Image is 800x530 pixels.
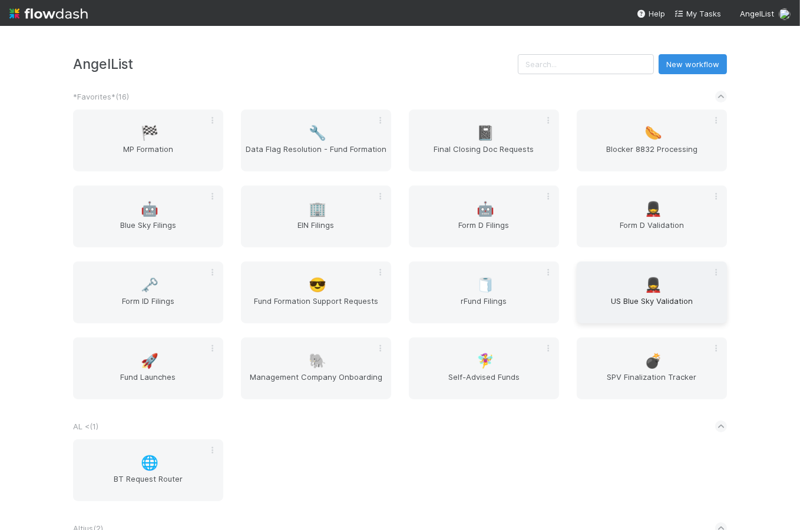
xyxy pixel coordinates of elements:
span: Form D Filings [414,219,554,243]
span: Data Flag Resolution - Fund Formation [246,143,386,167]
span: 🤖 [477,201,495,217]
span: 📓 [477,125,495,141]
span: *Favorites* ( 16 ) [73,92,129,101]
span: AL < ( 1 ) [73,422,98,431]
span: Fund Formation Support Requests [246,295,386,319]
a: 💣SPV Finalization Tracker [577,337,727,399]
a: 🏁MP Formation [73,110,223,171]
span: 😎 [309,277,327,293]
span: Form D Validation [581,219,722,243]
span: Final Closing Doc Requests [414,143,554,167]
a: 🗝️Form ID Filings [73,261,223,323]
span: 🌭 [645,125,663,141]
span: Form ID Filings [78,295,219,319]
span: 🤖 [141,201,159,217]
span: BT Request Router [78,473,219,496]
a: 🌭Blocker 8832 Processing [577,110,727,171]
a: 🔧Data Flag Resolution - Fund Formation [241,110,391,171]
a: 🧚‍♀️Self-Advised Funds [409,337,559,399]
a: 🐘Management Company Onboarding [241,337,391,399]
a: 💂Form D Validation [577,185,727,247]
span: 💂 [645,277,663,293]
span: 🏁 [141,125,159,141]
a: 🤖Blue Sky Filings [73,185,223,247]
span: 🧻 [477,277,495,293]
span: 💂 [645,201,663,217]
span: AngelList [740,9,774,18]
span: Management Company Onboarding [246,371,386,395]
span: Blocker 8832 Processing [581,143,722,167]
span: My Tasks [675,9,721,18]
span: 🏢 [309,201,327,217]
span: Self-Advised Funds [414,371,554,395]
span: Fund Launches [78,371,219,395]
a: 🚀Fund Launches [73,337,223,399]
a: 🏢EIN Filings [241,185,391,247]
div: Help [637,8,665,19]
a: 😎Fund Formation Support Requests [241,261,391,323]
span: 🐘 [309,353,327,369]
img: avatar_b467e446-68e1-4310-82a7-76c532dc3f4b.png [779,8,791,20]
span: rFund Filings [414,295,554,319]
a: 🤖Form D Filings [409,185,559,247]
a: 🌐BT Request Router [73,439,223,501]
span: 💣 [645,353,663,369]
span: EIN Filings [246,219,386,243]
input: Search... [518,54,654,74]
a: 💂US Blue Sky Validation [577,261,727,323]
span: 🌐 [141,455,159,471]
span: 🔧 [309,125,327,141]
span: 🗝️ [141,277,159,293]
span: 🚀 [141,353,159,369]
a: 📓Final Closing Doc Requests [409,110,559,171]
button: New workflow [659,54,727,74]
h3: AngelList [73,56,518,72]
span: MP Formation [78,143,219,167]
span: US Blue Sky Validation [581,295,722,319]
span: Blue Sky Filings [78,219,219,243]
a: 🧻rFund Filings [409,261,559,323]
img: logo-inverted-e16ddd16eac7371096b0.svg [9,4,88,24]
a: My Tasks [675,8,721,19]
span: 🧚‍♀️ [477,353,495,369]
span: SPV Finalization Tracker [581,371,722,395]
